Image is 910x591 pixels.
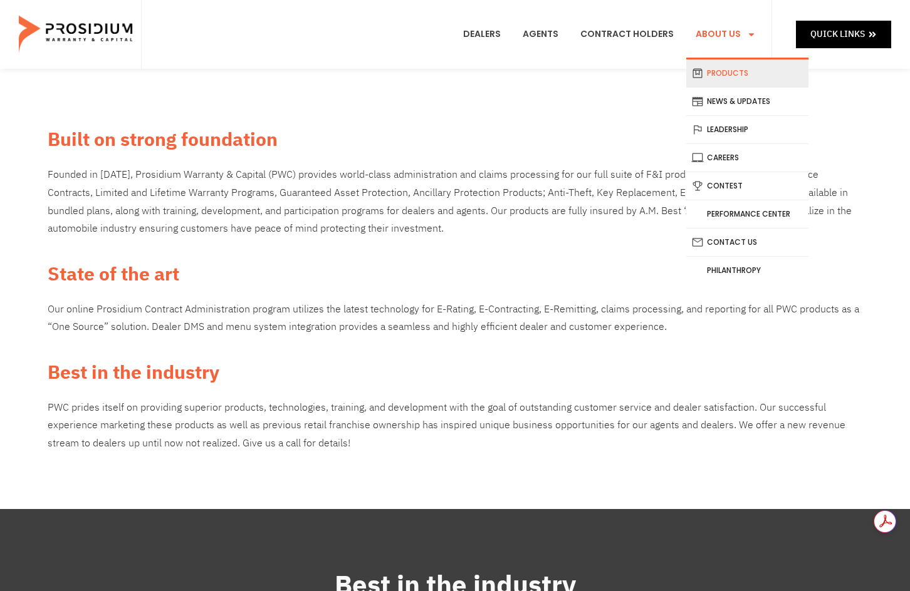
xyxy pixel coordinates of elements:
h2: Best in the industry [48,358,862,386]
p: Founded in [DATE], Prosidium Warranty & Capital (PWC) provides world-class administration and cla... [48,166,862,238]
a: About Us [686,11,765,58]
a: Contract Holders [571,11,683,58]
a: Contact Us [686,229,808,256]
a: Leadership [686,116,808,143]
a: Quick Links [796,21,891,48]
ul: About Us [686,58,808,284]
h2: State of the art [48,260,862,288]
h2: Built on strong foundation [48,125,862,153]
span: Quick Links [810,26,865,42]
nav: Menu [454,11,765,58]
a: Philanthropy [686,257,808,284]
a: News & Updates [686,88,808,115]
a: Careers [686,144,808,172]
p: Our online Prosidium Contract Administration program utilizes the latest technology for E-Rating,... [48,301,862,337]
div: PWC prides itself on providing superior products, technologies, training, and development with th... [48,399,862,453]
a: Contest [686,172,808,200]
a: Dealers [454,11,510,58]
a: Products [686,59,808,87]
a: Performance Center [686,200,808,228]
a: Agents [513,11,568,58]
